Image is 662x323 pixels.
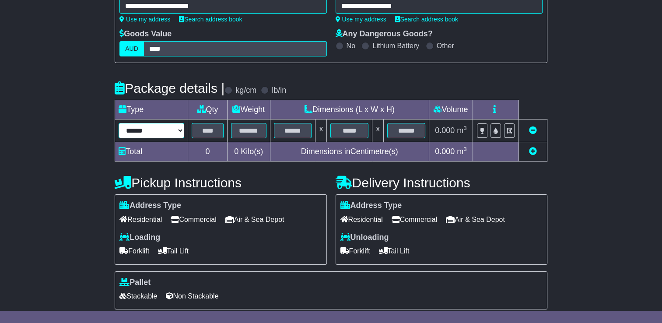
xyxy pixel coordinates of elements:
label: Loading [119,233,160,242]
span: Commercial [392,213,437,226]
span: Air & Sea Depot [225,213,284,226]
span: m [457,126,467,135]
label: Other [437,42,454,50]
td: Dimensions (L x W x H) [270,100,429,119]
td: x [315,119,327,142]
a: Add new item [529,147,537,156]
span: Residential [340,213,383,226]
span: Air & Sea Depot [446,213,505,226]
label: AUD [119,41,144,56]
span: Tail Lift [379,244,410,258]
label: Any Dangerous Goods? [336,29,433,39]
span: Residential [119,213,162,226]
label: Goods Value [119,29,172,39]
span: m [457,147,467,156]
h4: Delivery Instructions [336,176,547,190]
h4: Package details | [115,81,224,95]
label: No [347,42,355,50]
span: 0.000 [435,147,455,156]
span: Non Stackable [166,289,218,303]
td: Qty [188,100,228,119]
a: Use my address [336,16,386,23]
td: Total [115,142,188,161]
span: Tail Lift [158,244,189,258]
td: Weight [227,100,270,119]
label: Pallet [119,278,151,288]
span: 0.000 [435,126,455,135]
a: Search address book [179,16,242,23]
h4: Pickup Instructions [115,176,326,190]
sup: 3 [463,146,467,152]
td: 0 [188,142,228,161]
td: Type [115,100,188,119]
span: Commercial [171,213,216,226]
span: Forklift [340,244,370,258]
span: Stackable [119,289,157,303]
a: Search address book [395,16,458,23]
label: Unloading [340,233,389,242]
td: x [372,119,384,142]
span: Forklift [119,244,149,258]
span: 0 [234,147,238,156]
label: Lithium Battery [372,42,419,50]
a: Use my address [119,16,170,23]
a: Remove this item [529,126,537,135]
td: Volume [429,100,473,119]
sup: 3 [463,125,467,131]
td: Kilo(s) [227,142,270,161]
label: Address Type [340,201,402,211]
label: lb/in [272,86,286,95]
td: Dimensions in Centimetre(s) [270,142,429,161]
label: Address Type [119,201,181,211]
label: kg/cm [235,86,256,95]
